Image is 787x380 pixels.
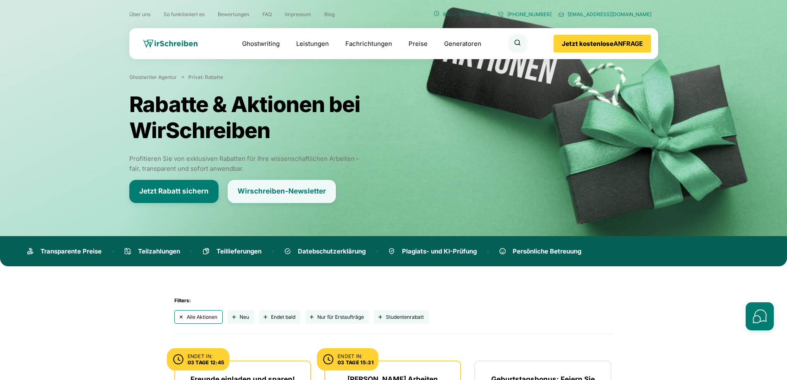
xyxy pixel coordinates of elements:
a: Jetzt Rabatt sichern [129,180,219,203]
a: Wirschreiben-Newsletter [228,180,336,203]
div: Datebschutzerklärung [284,247,366,255]
a: [EMAIL_ADDRESS][DOMAIN_NAME] [558,10,651,18]
a: Generatoren [444,39,481,49]
img: Teilzahlungen [124,247,131,255]
img: Persönliche Betreuung [499,247,506,255]
button: Nur für Erstaufträge [305,310,369,324]
button: Studentenrabatt [374,310,429,324]
a: FAQ [262,11,272,17]
span: Endet in: [338,353,373,359]
a: Preise [409,40,428,48]
img: wirschreiben [143,40,197,48]
img: Transparente Preise [27,247,34,255]
a: Impressum [285,11,311,17]
a: Über uns [129,11,150,17]
a: Privat: Rabatte [188,73,223,81]
a: Ghostwriting [242,39,280,49]
a: [PHONE_NUMBER] [498,10,552,18]
a: Fachrichtungen [345,39,392,49]
div: Transparente Preise [27,247,102,255]
img: Datebschutzerklärung [284,247,291,255]
button: Suche öffnen [510,35,525,50]
img: Teillieferungen [202,247,210,255]
span: Endet in: [188,353,225,359]
a: Bewertungen [218,11,249,17]
p: Profitieren Sie von exklusiven Rabatten für Ihre wissenschaftlichen Arbeiten – fair, transparent ... [129,154,369,174]
div: Persönliche Betreuung [499,247,581,255]
img: Plagiats- und KI-Prüfung [388,247,395,255]
h1: Rabatte & Aktionen bei WirSchreiben [129,91,369,143]
span: 03 Tage 12:45 [188,359,225,366]
button: Neu [228,310,254,324]
a: Ghostwriter Agentur [129,73,177,81]
button: Jetzt kostenloseANFRAGE [554,35,651,53]
div: Plagiats- und KI-Prüfung [388,247,477,255]
div: Filters: [174,297,613,304]
button: Endet bald [259,310,300,324]
div: Teillieferungen [202,247,262,255]
button: Alle Aktionen [174,310,223,324]
div: Teilzahlungen [124,247,180,255]
span: 9:00 - 18:00 Mo.-So. [443,11,491,17]
span: [PHONE_NUMBER] [507,11,552,17]
b: Jetzt kostenlose [562,40,613,48]
a: Blog [324,11,335,17]
span: 03 Tage 15:31 [338,359,373,366]
a: So funktioniert es [164,11,204,17]
a: Leistungen [296,39,329,49]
